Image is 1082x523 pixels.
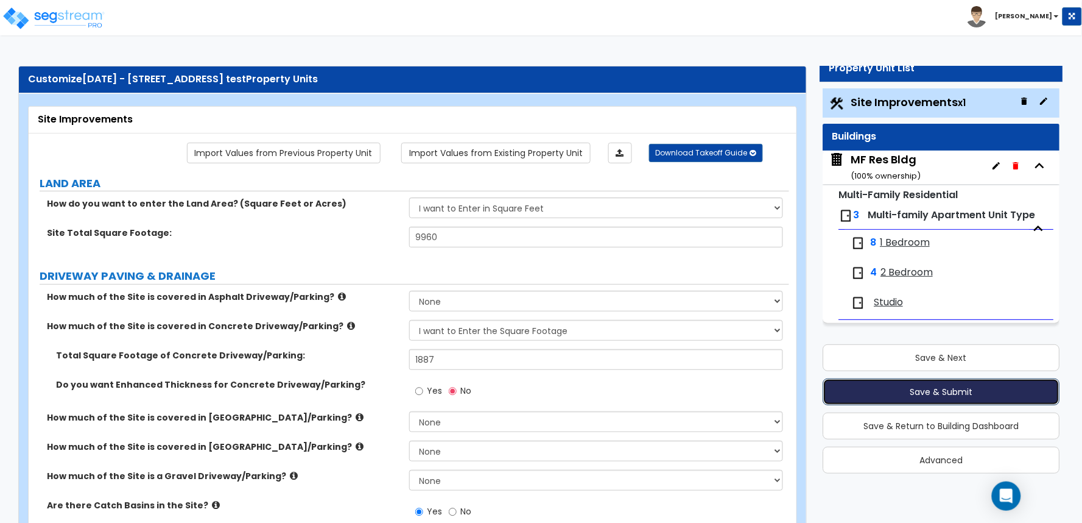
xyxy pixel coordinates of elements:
[958,96,966,109] small: x1
[829,62,1054,76] div: Property Unit List
[415,505,423,519] input: Yes
[47,441,400,453] label: How much of the Site is covered in [GEOGRAPHIC_DATA]/Parking?
[415,385,423,398] input: Yes
[401,143,591,163] a: Import the dynamic attribute values from existing properties.
[880,236,930,250] span: 1 Bedroom
[82,72,246,86] span: [DATE] - [STREET_ADDRESS] test
[38,113,787,127] div: Site Improvements
[608,143,632,163] a: Import the dynamic attributes value through Excel sheet
[823,379,1060,405] button: Save & Submit
[47,227,400,239] label: Site Total Square Footage:
[851,266,866,280] img: door.png
[187,143,381,163] a: Import the dynamic attribute values from previous properties.
[28,73,797,87] div: Customize Property Units
[356,413,364,422] i: click for more info!
[338,292,346,301] i: click for more info!
[461,385,472,397] span: No
[992,482,1021,511] div: Open Intercom Messenger
[823,447,1060,474] button: Advanced
[212,500,220,510] i: click for more info!
[47,197,400,210] label: How do you want to enter the Land Area? (Square Feet or Acres)
[2,6,105,30] img: logo_pro_r.png
[449,385,457,398] input: No
[851,152,921,183] div: MF Res Bldg
[461,505,472,518] span: No
[966,6,988,27] img: avatar.png
[40,268,789,284] label: DRIVEWAY PAVING & DRAINAGE
[823,344,1060,371] button: Save & Next
[47,291,400,303] label: How much of the Site is covered in Asphalt Driveway/Parking?
[854,208,860,222] span: 3
[851,94,966,110] span: Site Improvements
[829,152,845,168] img: building.svg
[356,442,364,451] i: click for more info!
[47,320,400,332] label: How much of the Site is covered in Concrete Driveway/Parking?
[871,236,877,250] span: 8
[47,411,400,424] label: How much of the Site is covered in [GEOGRAPHIC_DATA]/Parking?
[874,296,904,310] span: Studio
[871,266,877,280] span: 4
[839,208,854,223] img: door.png
[851,170,921,182] small: ( 100 % ownership)
[851,236,866,251] img: door.png
[868,208,1036,222] span: Multi-family Apartment Unit Type
[449,505,457,519] input: No
[427,385,443,397] span: Yes
[56,349,400,361] label: Total Square Footage of Concrete Driveway/Parking:
[56,379,400,391] label: Do you want Enhanced Thickness for Concrete Driveway/Parking?
[649,144,763,162] button: Download Takeoff Guide
[832,130,1051,144] div: Buildings
[47,499,400,511] label: Are there Catch Basins in the Site?
[656,148,748,158] span: Download Takeoff Guide
[829,96,845,112] img: Construction.png
[851,296,866,310] img: door.png
[40,176,789,191] label: LAND AREA
[347,321,355,330] i: click for more info!
[881,266,933,280] span: 2 Bedroom
[839,188,958,202] small: Multi-Family Residential
[290,471,298,480] i: click for more info!
[823,413,1060,439] button: Save & Return to Building Dashboard
[427,505,443,518] span: Yes
[47,470,400,482] label: How much of the Site is a Gravel Driveway/Parking?
[829,152,921,183] span: MF Res Bldg
[996,12,1053,21] b: [PERSON_NAME]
